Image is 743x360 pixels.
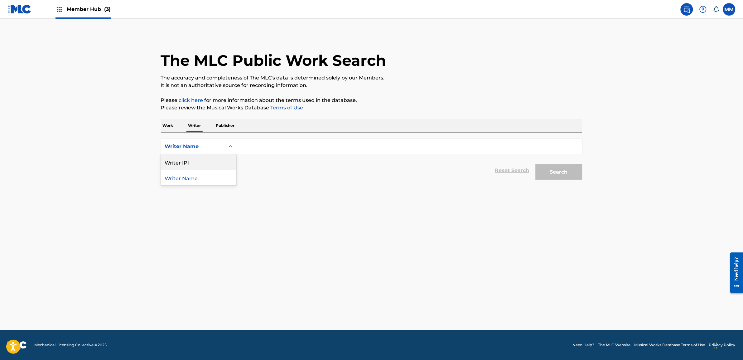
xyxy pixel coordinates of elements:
p: It is not an authoritative source for recording information. [161,82,582,89]
span: Mechanical Licensing Collective © 2025 [34,342,107,348]
form: Search Form [161,139,582,183]
p: Writer [186,119,203,132]
a: click here [179,97,203,103]
a: Musical Works Database Terms of Use [634,342,705,348]
div: Notifications [713,6,719,12]
p: Publisher [214,119,237,132]
img: Top Rightsholders [55,6,63,13]
div: Writer Name [165,143,221,150]
a: The MLC Website [598,342,631,348]
img: search [683,6,691,13]
div: Help [697,3,709,16]
h1: The MLC Public Work Search [161,51,386,70]
img: MLC Logo [7,5,31,14]
div: Drag [714,336,717,355]
span: Member Hub [67,6,111,13]
img: logo [7,341,27,349]
div: Writer Name [161,170,236,185]
p: Please review the Musical Works Database [161,104,582,112]
iframe: Chat Widget [712,330,743,360]
div: User Menu [723,3,736,16]
img: help [699,6,707,13]
span: (3) [104,6,111,12]
p: Please for more information about the terms used in the database. [161,97,582,104]
div: Writer IPI [161,154,236,170]
p: The accuracy and completeness of The MLC's data is determined solely by our Members. [161,74,582,82]
a: Need Help? [573,342,595,348]
a: Public Search [681,3,693,16]
p: Work [161,119,175,132]
a: Privacy Policy [709,342,736,348]
a: Terms of Use [269,105,303,111]
iframe: Resource Center [726,248,743,298]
